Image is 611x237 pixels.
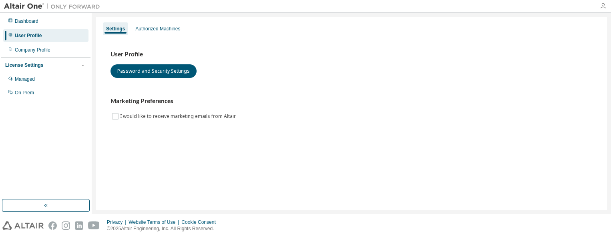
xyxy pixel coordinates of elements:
[111,50,593,58] h3: User Profile
[62,221,70,230] img: instagram.svg
[111,97,593,105] h3: Marketing Preferences
[15,18,38,24] div: Dashboard
[107,225,221,232] p: © 2025 Altair Engineering, Inc. All Rights Reserved.
[4,2,104,10] img: Altair One
[75,221,83,230] img: linkedin.svg
[2,221,44,230] img: altair_logo.svg
[48,221,57,230] img: facebook.svg
[135,26,180,32] div: Authorized Machines
[88,221,100,230] img: youtube.svg
[129,219,181,225] div: Website Terms of Use
[120,112,237,121] label: I would like to receive marketing emails from Altair
[107,219,129,225] div: Privacy
[111,64,197,78] button: Password and Security Settings
[15,76,35,82] div: Managed
[106,26,125,32] div: Settings
[181,219,220,225] div: Cookie Consent
[5,62,43,68] div: License Settings
[15,32,42,39] div: User Profile
[15,47,50,53] div: Company Profile
[15,90,34,96] div: On Prem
